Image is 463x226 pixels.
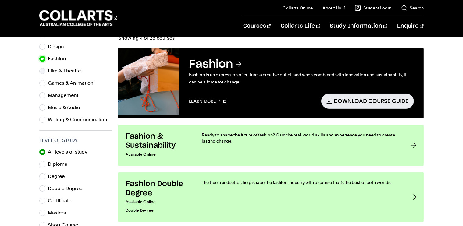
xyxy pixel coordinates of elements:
label: All levels of study [48,148,92,156]
label: Design [48,42,69,51]
label: Music & Audio [48,103,85,112]
p: Double Degree [126,206,190,215]
label: Masters [48,209,71,217]
label: Management [48,91,83,100]
p: Available Online [126,198,190,206]
label: Film & Theatre [48,67,86,75]
a: Collarts Life [281,16,320,36]
label: Games & Animation [48,79,98,87]
a: Collarts Online [283,5,313,11]
a: About Us [322,5,345,11]
div: Go to homepage [39,9,117,27]
label: Fashion [48,55,71,63]
a: Fashion & Sustainability Available Online Ready to shape the future of fashion? Gain the real-wor... [118,125,424,166]
a: Enquire [397,16,424,36]
p: Ready to shape the future of fashion? Gain the real-world skills and experience you need to creat... [202,132,399,144]
a: Search [401,5,424,11]
h3: Fashion & Sustainability [126,132,190,150]
label: Degree [48,172,69,181]
p: The true trendsetter: help shape the fashion industry with a course that’s the best of both worlds. [202,179,399,185]
h3: Level of Study [39,137,112,144]
a: Courses [243,16,271,36]
label: Writing & Communication [48,115,112,124]
label: Double Degree [48,184,87,193]
p: Showing 4 of 28 courses [118,36,424,41]
a: Download Course Guide [321,94,414,108]
a: Learn More [189,94,226,108]
h3: Fashion [189,58,414,71]
label: Diploma [48,160,72,168]
h3: Fashion Double Degree [126,179,190,198]
label: Certificate [48,196,76,205]
img: Fashion [118,48,179,115]
a: Study Information [330,16,387,36]
p: Available Online [126,150,190,159]
p: Fashion is an expression of culture, a creative outlet, and when combined with innovation and sus... [189,71,414,86]
a: Student Login [355,5,391,11]
a: Fashion Double Degree Available OnlineDouble Degree The true trendsetter: help shape the fashion ... [118,172,424,222]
